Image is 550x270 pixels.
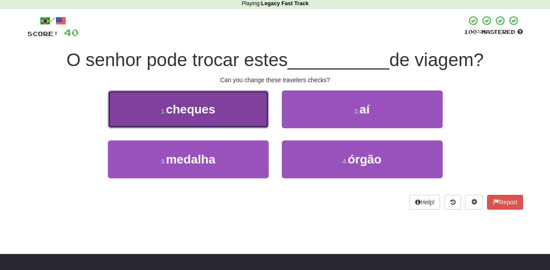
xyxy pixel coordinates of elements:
[410,195,440,210] button: Help!
[261,0,308,7] strong: Legacy Fast Track
[161,108,166,115] small: 1 .
[288,50,390,70] span: __________
[166,103,216,116] span: cheques
[161,158,166,165] small: 3 .
[464,28,481,35] span: 100 %
[67,50,288,70] span: O senhor pode trocar estes
[360,103,370,116] span: aí
[282,90,443,128] button: 2.aí
[27,30,59,37] span: Score:
[354,108,360,115] small: 2 .
[108,90,269,128] button: 1.cheques
[487,195,523,210] button: Report
[108,140,269,178] button: 3.medalha
[27,15,79,26] div: /
[27,76,523,84] div: Can you change these travelers checks?
[389,50,483,70] span: de viagem?
[64,27,79,38] span: 40
[347,153,381,166] span: órgão
[444,195,461,210] button: Round history (alt+y)
[166,153,216,166] span: medalha
[464,28,523,36] div: Mastered
[282,140,443,178] button: 4.órgão
[343,158,348,165] small: 4 .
